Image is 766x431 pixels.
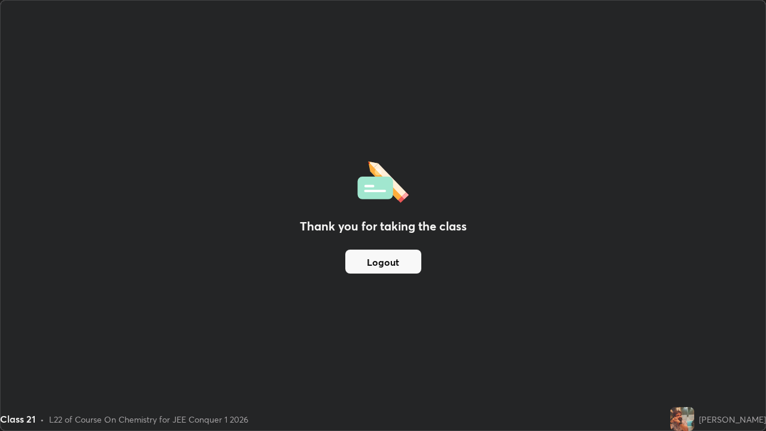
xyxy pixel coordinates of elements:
img: offlineFeedback.1438e8b3.svg [357,157,409,203]
img: e048503ee0274020b35ac9d8a75090a4.jpg [670,407,694,431]
div: • [40,413,44,426]
h2: Thank you for taking the class [300,217,467,235]
div: L22 of Course On Chemistry for JEE Conquer 1 2026 [49,413,248,426]
button: Logout [345,250,421,274]
div: [PERSON_NAME] [699,413,766,426]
